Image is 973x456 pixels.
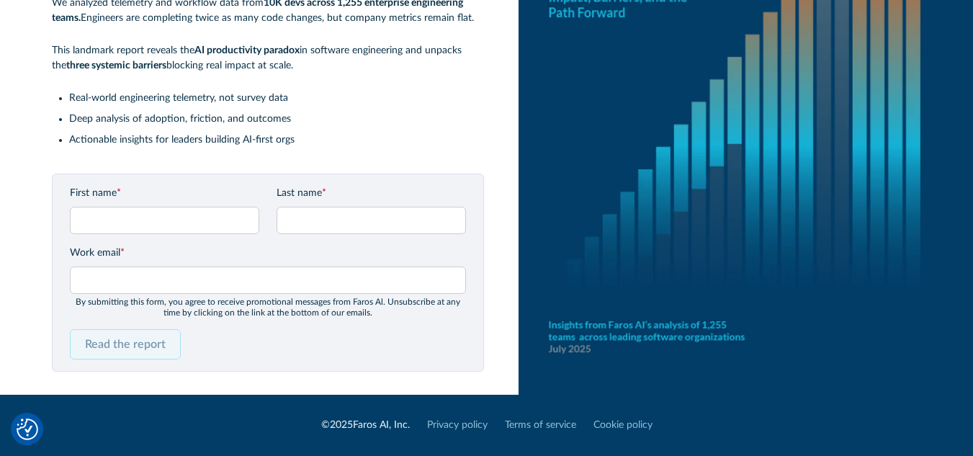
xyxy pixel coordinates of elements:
button: Cookie Settings [17,419,38,440]
strong: three systemic barriers [66,61,166,71]
img: Revisit consent button [17,419,38,440]
p: This landmark report reveals the in software engineering and unpacks the blocking real impact at ... [52,43,484,73]
strong: AI productivity paradox [194,45,300,55]
li: Deep analysis of adoption, friction, and outcomes [69,112,484,127]
label: Last name [277,186,466,201]
div: © Faros AI, Inc. [321,418,410,433]
li: Actionable insights for leaders building AI-first orgs [69,133,484,148]
div: By submitting this form, you agree to receive promotional messages from Faros Al. Unsubscribe at ... [70,297,466,318]
a: Cookie policy [593,418,653,433]
label: Work email [70,246,466,261]
a: Terms of service [505,418,576,433]
input: Read the report [70,329,181,359]
form: Email Form [70,186,466,359]
a: Privacy policy [427,418,488,433]
span: 2025 [330,420,353,430]
label: First name [70,186,259,201]
li: Real-world engineering telemetry, not survey data [69,91,484,106]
